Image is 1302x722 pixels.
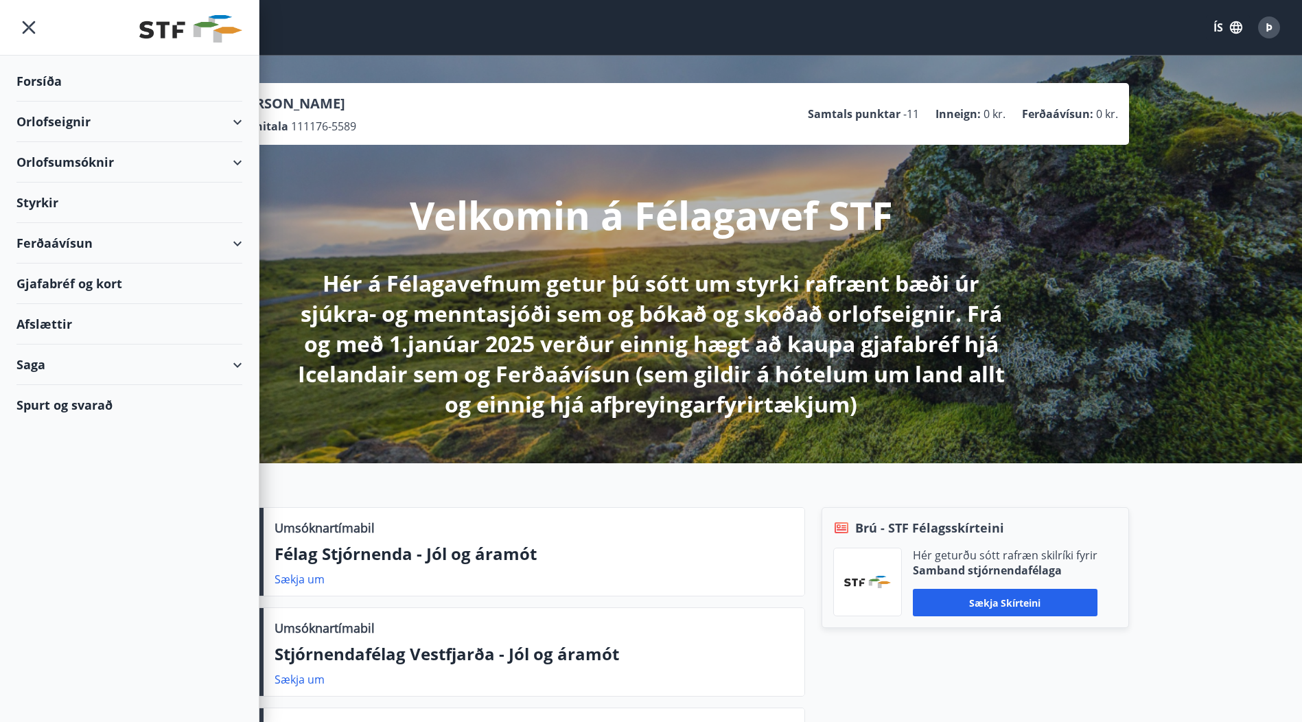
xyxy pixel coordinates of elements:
p: Umsóknartímabil [275,519,375,537]
p: Samtals punktar [808,106,900,121]
div: Forsíða [16,61,242,102]
p: Inneign : [935,106,981,121]
button: Þ [1253,11,1286,44]
div: Saga [16,345,242,385]
span: 0 kr. [984,106,1005,121]
p: Ferðaávísun : [1022,106,1093,121]
div: Styrkir [16,183,242,223]
img: vjCaq2fThgY3EUYqSgpjEiBg6WP39ov69hlhuPVN.png [844,576,891,588]
span: 0 kr. [1096,106,1118,121]
span: Þ [1266,20,1272,35]
div: Orlofseignir [16,102,242,142]
p: Hér geturðu sótt rafræn skilríki fyrir [913,548,1097,563]
p: Samband stjórnendafélaga [913,563,1097,578]
p: Stjórnendafélag Vestfjarða - Jól og áramót [275,642,793,666]
span: Brú - STF Félagsskírteini [855,519,1004,537]
p: [PERSON_NAME] [234,94,356,113]
p: Félag Stjórnenda - Jól og áramót [275,542,793,566]
a: Sækja um [275,672,325,687]
p: Kennitala [234,119,288,134]
span: 111176-5589 [291,119,356,134]
button: ÍS [1206,15,1250,40]
p: Hér á Félagavefnum getur þú sótt um styrki rafrænt bæði úr sjúkra- og menntasjóði sem og bókað og... [289,268,1014,419]
div: Orlofsumsóknir [16,142,242,183]
div: Spurt og svarað [16,385,242,425]
img: union_logo [139,15,242,43]
button: menu [16,15,41,40]
a: Sækja um [275,572,325,587]
button: Sækja skírteini [913,589,1097,616]
span: -11 [903,106,919,121]
p: Velkomin á Félagavef STF [410,189,893,241]
div: Afslættir [16,304,242,345]
div: Ferðaávísun [16,223,242,264]
div: Gjafabréf og kort [16,264,242,304]
p: Umsóknartímabil [275,619,375,637]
